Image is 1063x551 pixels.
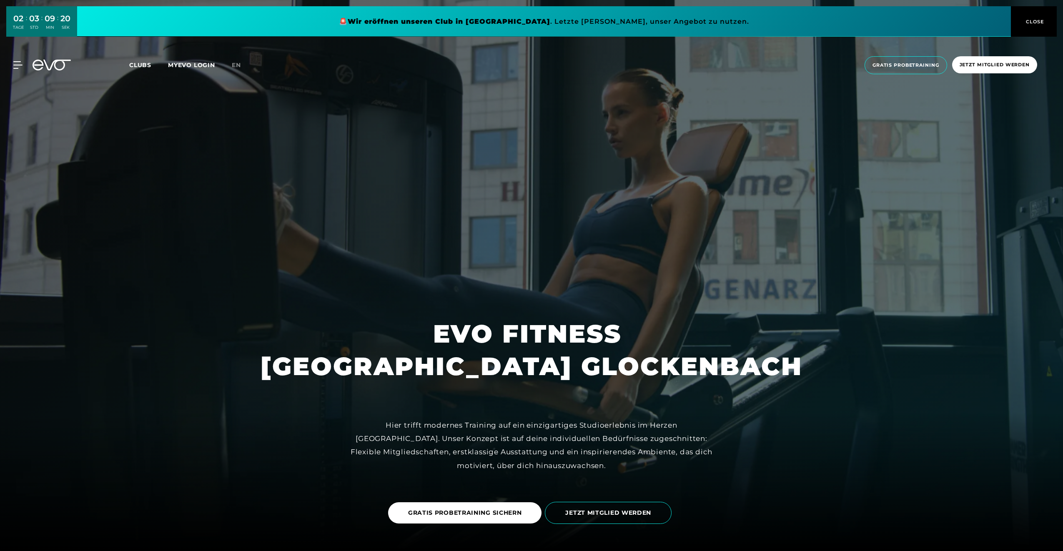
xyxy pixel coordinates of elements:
span: Clubs [129,61,151,69]
div: 02 [13,13,24,25]
div: MIN [45,25,55,30]
span: Jetzt Mitglied werden [960,61,1030,68]
a: JETZT MITGLIED WERDEN [545,496,675,530]
h1: EVO FITNESS [GEOGRAPHIC_DATA] GLOCKENBACH [261,318,802,383]
div: : [57,13,58,35]
div: STD [29,25,39,30]
a: Gratis Probetraining [862,56,950,74]
span: en [232,61,241,69]
div: 20 [60,13,70,25]
span: CLOSE [1024,18,1044,25]
div: TAGE [13,25,24,30]
a: Jetzt Mitglied werden [950,56,1040,74]
div: 09 [45,13,55,25]
div: SEK [60,25,70,30]
div: : [26,13,27,35]
div: : [41,13,43,35]
a: Clubs [129,61,168,69]
a: GRATIS PROBETRAINING SICHERN [388,496,545,530]
button: CLOSE [1011,6,1057,37]
div: 03 [29,13,39,25]
span: Gratis Probetraining [872,62,939,69]
span: JETZT MITGLIED WERDEN [565,508,651,517]
a: MYEVO LOGIN [168,61,215,69]
div: Hier trifft modernes Training auf ein einzigartiges Studioerlebnis im Herzen [GEOGRAPHIC_DATA]. U... [344,418,719,472]
a: en [232,60,251,70]
span: GRATIS PROBETRAINING SICHERN [408,508,522,517]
